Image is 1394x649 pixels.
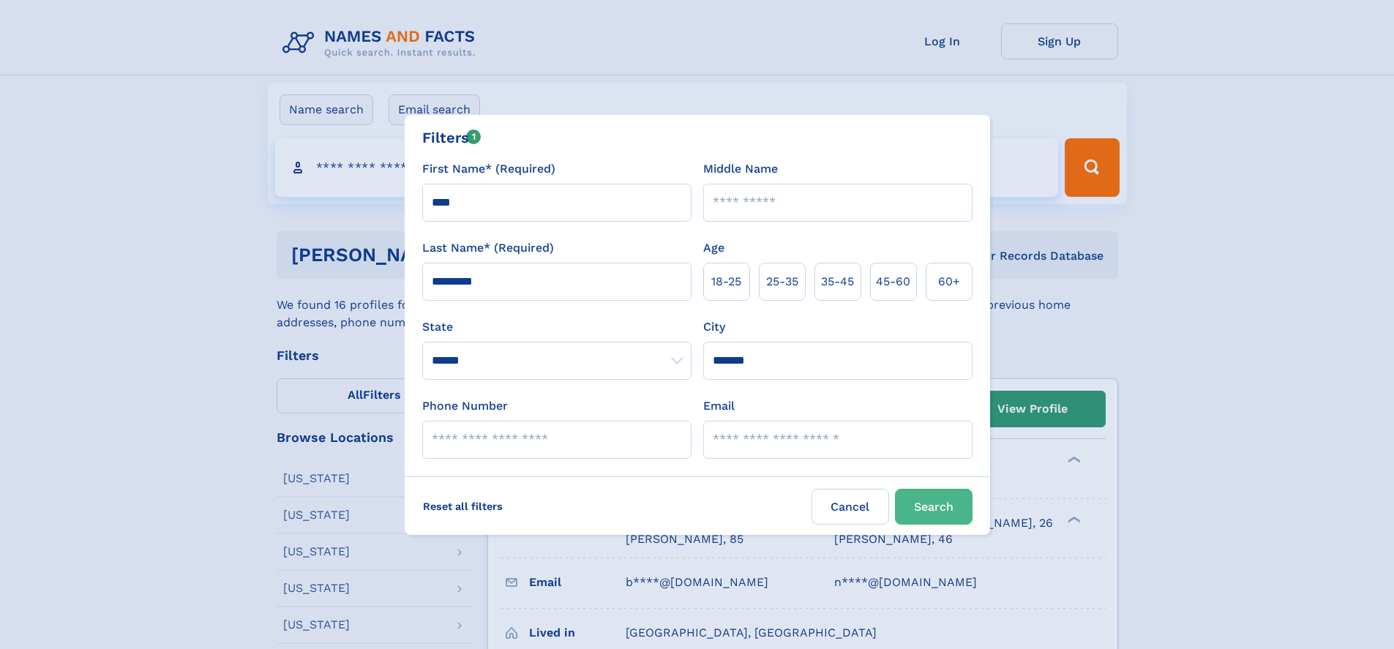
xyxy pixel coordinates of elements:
label: Cancel [812,489,889,525]
label: Age [703,239,724,257]
div: Filters [422,127,481,149]
span: 45‑60 [876,273,910,290]
label: First Name* (Required) [422,160,555,178]
label: Email [703,397,735,415]
span: 18‑25 [711,273,741,290]
label: Last Name* (Required) [422,239,554,257]
label: Reset all filters [413,489,512,524]
span: 60+ [938,273,960,290]
button: Search [895,489,973,525]
label: Phone Number [422,397,508,415]
span: 35‑45 [821,273,854,290]
label: Middle Name [703,160,778,178]
span: 25‑35 [766,273,798,290]
label: State [422,318,692,336]
label: City [703,318,725,336]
